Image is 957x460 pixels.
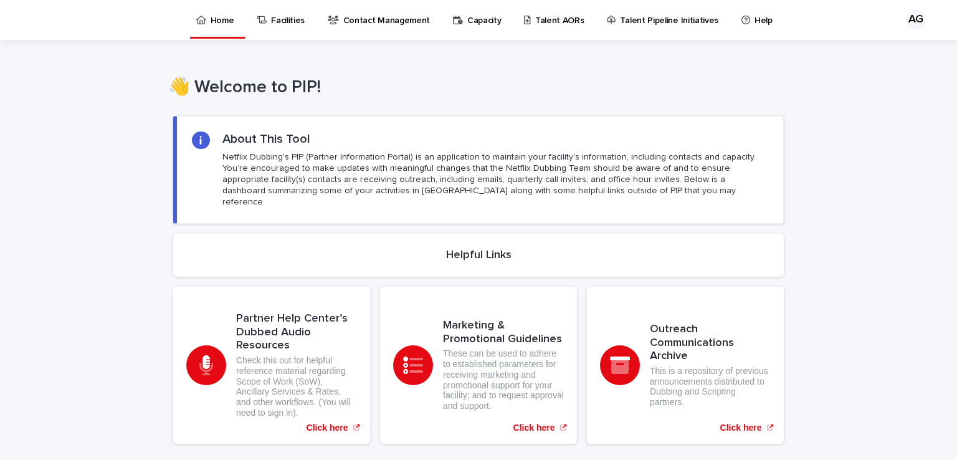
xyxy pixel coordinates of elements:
p: Check this out for helpful reference material regarding Scope of Work (SoW), Ancillary Services &... [236,355,357,418]
h3: Marketing & Promotional Guidelines [443,319,564,346]
p: Netflix Dubbing's PIP (Partner Information Portal) is an application to maintain your facility's ... [222,151,768,208]
h2: About This Tool [222,132,310,146]
p: These can be used to adhere to established parameters for receiving marketing and promotional sup... [443,348,564,411]
p: This is a repository of previous announcements distributed to Dubbing and Scripting partners. [650,366,771,408]
h3: Partner Help Center’s Dubbed Audio Resources [236,312,357,353]
a: Click here [380,287,577,444]
a: Click here [173,287,370,444]
p: Click here [307,423,348,433]
h1: 👋 Welcome to PIP! [168,77,779,98]
div: AG [906,10,926,30]
a: Click here [587,287,784,444]
p: Click here [720,423,762,433]
h2: Helpful Links [446,249,512,262]
h3: Outreach Communications Archive [650,323,771,363]
p: Click here [513,423,555,433]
